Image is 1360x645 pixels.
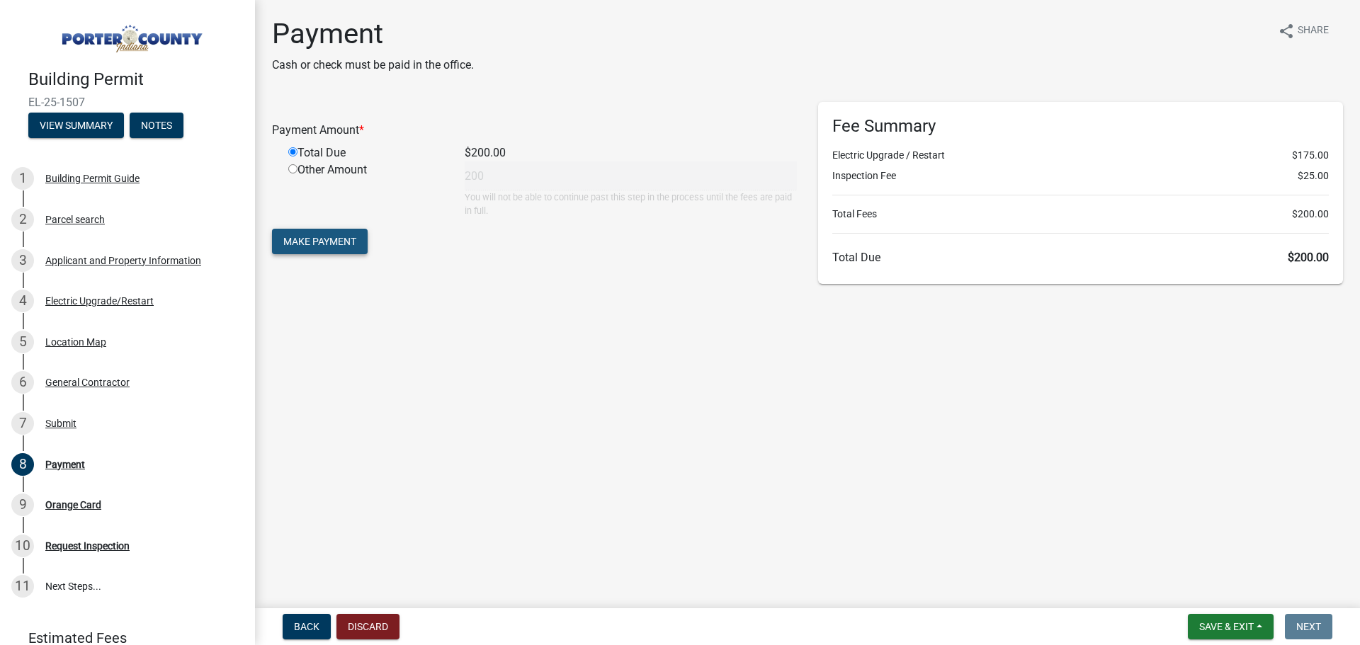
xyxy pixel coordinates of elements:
[28,120,124,132] wm-modal-confirm: Summary
[294,621,319,632] span: Back
[11,371,34,394] div: 6
[832,148,1329,163] li: Electric Upgrade / Restart
[45,296,154,306] div: Electric Upgrade/Restart
[45,377,130,387] div: General Contractor
[272,229,368,254] button: Make Payment
[1288,251,1329,264] span: $200.00
[1292,207,1329,222] span: $200.00
[1298,23,1329,40] span: Share
[11,290,34,312] div: 4
[1285,614,1332,639] button: Next
[45,337,106,347] div: Location Map
[272,17,474,51] h1: Payment
[272,57,474,74] p: Cash or check must be paid in the office.
[45,418,76,428] div: Submit
[11,331,34,353] div: 5
[832,116,1329,137] h6: Fee Summary
[11,167,34,190] div: 1
[832,251,1329,264] h6: Total Due
[45,256,201,266] div: Applicant and Property Information
[278,144,454,161] div: Total Due
[454,144,807,161] div: $200.00
[45,173,140,183] div: Building Permit Guide
[11,575,34,598] div: 11
[832,207,1329,222] li: Total Fees
[11,535,34,557] div: 10
[11,453,34,476] div: 8
[832,169,1329,183] li: Inspection Fee
[45,541,130,551] div: Request Inspection
[28,96,227,109] span: EL-25-1507
[283,236,356,247] span: Make Payment
[11,208,34,231] div: 2
[28,69,244,90] h4: Building Permit
[1199,621,1254,632] span: Save & Exit
[278,161,454,217] div: Other Amount
[45,500,101,510] div: Orange Card
[1296,621,1321,632] span: Next
[336,614,399,639] button: Discard
[1298,169,1329,183] span: $25.00
[1292,148,1329,163] span: $175.00
[261,122,807,139] div: Payment Amount
[1188,614,1274,639] button: Save & Exit
[11,412,34,435] div: 7
[11,249,34,272] div: 3
[283,614,331,639] button: Back
[1278,23,1295,40] i: share
[130,113,183,138] button: Notes
[11,493,34,516] div: 9
[45,460,85,469] div: Payment
[28,15,232,55] img: Porter County, Indiana
[130,120,183,132] wm-modal-confirm: Notes
[45,215,105,224] div: Parcel search
[1266,17,1340,45] button: shareShare
[28,113,124,138] button: View Summary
